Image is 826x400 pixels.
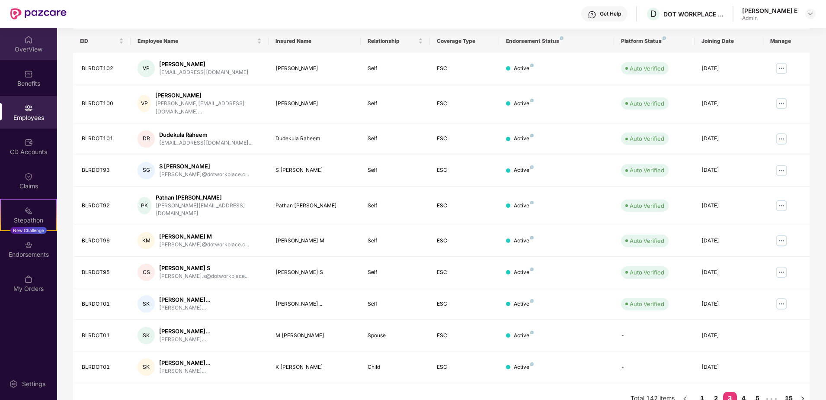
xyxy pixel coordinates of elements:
[24,206,33,215] img: svg+xml;base64,PHN2ZyB4bWxucz0iaHR0cDovL3d3dy53My5vcmcvMjAwMC9zdmciIHdpZHRoPSIyMSIgaGVpZ2h0PSIyMC...
[630,64,664,73] div: Auto Verified
[530,134,534,137] img: svg+xml;base64,PHN2ZyB4bWxucz0iaHR0cDovL3d3dy53My5vcmcvMjAwMC9zdmciIHdpZHRoPSI4IiBoZWlnaHQ9IjgiIH...
[82,363,124,371] div: BLRDOT01
[614,320,695,352] td: -
[159,335,211,344] div: [PERSON_NAME]...
[19,380,48,388] div: Settings
[80,38,117,45] span: EID
[701,300,757,308] div: [DATE]
[514,100,534,108] div: Active
[368,166,423,174] div: Self
[138,60,155,77] div: VP
[614,352,695,383] td: -
[368,135,423,143] div: Self
[701,237,757,245] div: [DATE]
[275,363,354,371] div: K [PERSON_NAME]
[437,268,492,277] div: ESC
[368,300,423,308] div: Self
[368,65,423,73] div: Self
[138,295,155,313] div: SK
[630,300,664,308] div: Auto Verified
[530,362,534,366] img: svg+xml;base64,PHN2ZyB4bWxucz0iaHR0cDovL3d3dy53My5vcmcvMjAwMC9zdmciIHdpZHRoPSI4IiBoZWlnaHQ9IjgiIH...
[275,268,354,277] div: [PERSON_NAME] S
[82,202,124,210] div: BLRDOT92
[775,97,788,110] img: manageButton
[155,91,262,100] div: [PERSON_NAME]
[159,131,253,139] div: Dudekula Raheem
[275,65,354,73] div: [PERSON_NAME]
[159,359,211,367] div: [PERSON_NAME]...
[437,135,492,143] div: ESC
[275,300,354,308] div: [PERSON_NAME]...
[138,232,155,249] div: KM
[159,171,249,179] div: [PERSON_NAME]@dotworkplace.c...
[630,99,664,108] div: Auto Verified
[24,241,33,249] img: svg+xml;base64,PHN2ZyBpZD0iRW5kb3JzZW1lbnRzIiB4bWxucz0iaHR0cDovL3d3dy53My5vcmcvMjAwMC9zdmciIHdpZH...
[437,166,492,174] div: ESC
[24,275,33,284] img: svg+xml;base64,PHN2ZyBpZD0iTXlfT3JkZXJzIiBkYXRhLW5hbWU9Ik15IE9yZGVycyIgeG1sbnM9Imh0dHA6Ly93d3cudz...
[275,332,354,340] div: M [PERSON_NAME]
[763,29,810,53] th: Manage
[269,29,361,53] th: Insured Name
[695,29,764,53] th: Joining Date
[138,130,155,148] div: DR
[560,36,563,40] img: svg+xml;base64,PHN2ZyB4bWxucz0iaHR0cDovL3d3dy53My5vcmcvMjAwMC9zdmciIHdpZHRoPSI4IiBoZWlnaHQ9IjgiIH...
[159,272,249,281] div: [PERSON_NAME].s@dotworkplace...
[437,100,492,108] div: ESC
[159,304,211,312] div: [PERSON_NAME]...
[159,264,249,272] div: [PERSON_NAME] S
[275,100,354,108] div: [PERSON_NAME]
[368,202,423,210] div: Self
[600,10,621,17] div: Get Help
[701,202,757,210] div: [DATE]
[621,38,688,45] div: Platform Status
[514,202,534,210] div: Active
[138,38,255,45] span: Employee Name
[775,234,788,248] img: manageButton
[437,202,492,210] div: ESC
[82,237,124,245] div: BLRDOT96
[138,264,155,281] div: CS
[368,237,423,245] div: Self
[82,268,124,277] div: BLRDOT95
[630,236,664,245] div: Auto Verified
[701,166,757,174] div: [DATE]
[10,227,47,234] div: New Challenge
[630,166,664,174] div: Auto Verified
[514,363,534,371] div: Active
[530,99,534,102] img: svg+xml;base64,PHN2ZyB4bWxucz0iaHR0cDovL3d3dy53My5vcmcvMjAwMC9zdmciIHdpZHRoPSI4IiBoZWlnaHQ9IjgiIH...
[24,104,33,113] img: svg+xml;base64,PHN2ZyBpZD0iRW1wbG95ZWVzIiB4bWxucz0iaHR0cDovL3d3dy53My5vcmcvMjAwMC9zdmciIHdpZHRoPS...
[514,268,534,277] div: Active
[701,65,757,73] div: [DATE]
[630,268,664,277] div: Auto Verified
[437,65,492,73] div: ESC
[437,332,492,340] div: ESC
[10,8,67,19] img: New Pazcare Logo
[775,297,788,311] img: manageButton
[506,38,607,45] div: Endorsement Status
[159,68,249,77] div: [EMAIL_ADDRESS][DOMAIN_NAME]
[159,139,253,147] div: [EMAIL_ADDRESS][DOMAIN_NAME]...
[437,237,492,245] div: ESC
[514,237,534,245] div: Active
[73,29,131,53] th: EID
[775,164,788,177] img: manageButton
[368,100,423,108] div: Self
[138,358,155,376] div: SK
[82,65,124,73] div: BLRDOT102
[82,166,124,174] div: BLRDOT93
[742,6,797,15] div: [PERSON_NAME] E
[775,61,788,75] img: manageButton
[514,65,534,73] div: Active
[530,268,534,271] img: svg+xml;base64,PHN2ZyB4bWxucz0iaHR0cDovL3d3dy53My5vcmcvMjAwMC9zdmciIHdpZHRoPSI4IiBoZWlnaHQ9IjgiIH...
[82,332,124,340] div: BLRDOT01
[530,299,534,303] img: svg+xml;base64,PHN2ZyB4bWxucz0iaHR0cDovL3d3dy53My5vcmcvMjAwMC9zdmciIHdpZHRoPSI4IiBoZWlnaHQ9IjgiIH...
[156,194,262,202] div: Pathan [PERSON_NAME]
[437,300,492,308] div: ESC
[82,100,124,108] div: BLRDOT100
[9,380,18,388] img: svg+xml;base64,PHN2ZyBpZD0iU2V0dGluZy0yMHgyMCIgeG1sbnM9Imh0dHA6Ly93d3cudzMub3JnLzIwMDAvc3ZnIiB3aW...
[368,38,416,45] span: Relationship
[630,134,664,143] div: Auto Verified
[701,268,757,277] div: [DATE]
[514,135,534,143] div: Active
[701,363,757,371] div: [DATE]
